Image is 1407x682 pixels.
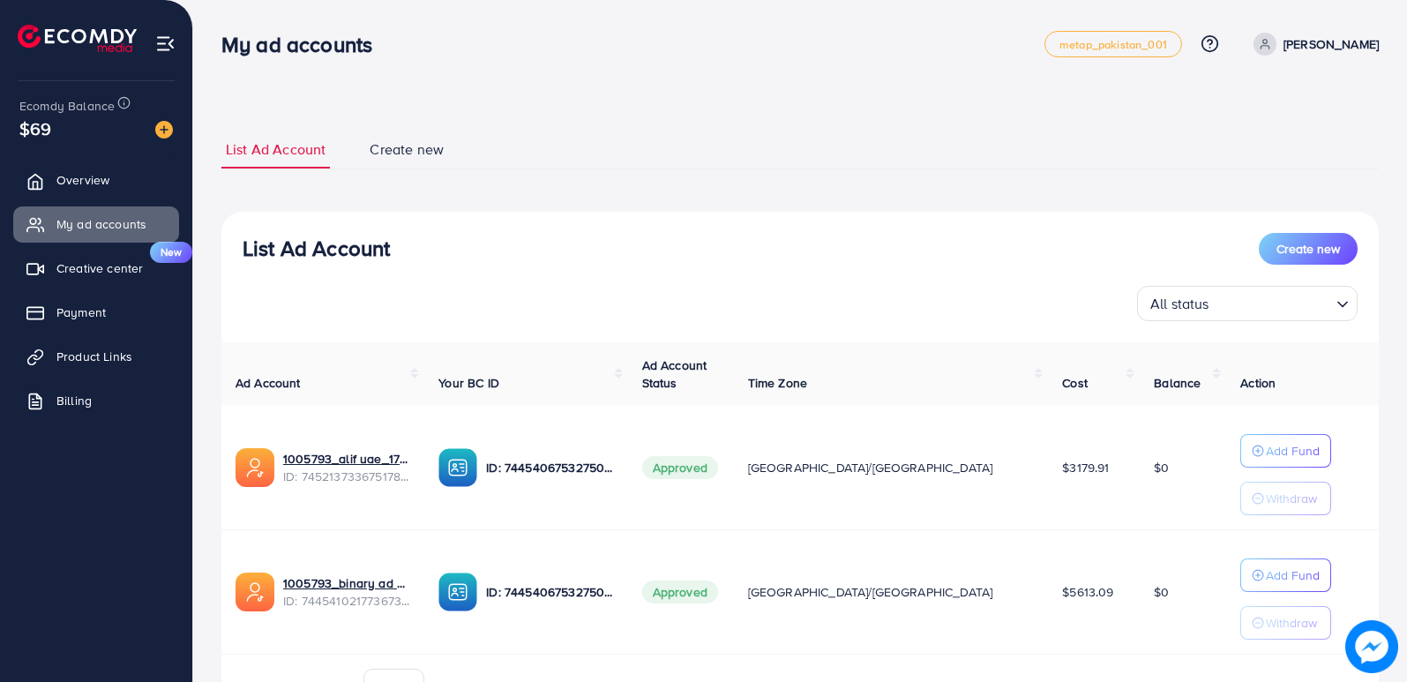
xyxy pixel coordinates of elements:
[1240,606,1331,640] button: Withdraw
[236,573,274,611] img: ic-ads-acc.e4c84228.svg
[56,215,146,233] span: My ad accounts
[1059,39,1167,50] span: metap_pakistan_001
[283,450,410,486] div: <span class='underline'>1005793_alif uae_1735085948322</span></br>7452137336751783937
[283,468,410,485] span: ID: 7452137336751783937
[1062,374,1088,392] span: Cost
[19,97,115,115] span: Ecomdy Balance
[236,374,301,392] span: Ad Account
[1276,240,1340,258] span: Create new
[1154,583,1169,601] span: $0
[1266,565,1320,586] p: Add Fund
[1215,288,1329,317] input: Search for option
[56,259,143,277] span: Creative center
[56,304,106,321] span: Payment
[1240,374,1276,392] span: Action
[13,383,179,418] a: Billing
[1147,291,1213,317] span: All status
[236,448,274,487] img: ic-ads-acc.e4c84228.svg
[438,374,499,392] span: Your BC ID
[13,251,179,286] a: Creative centerNew
[1266,612,1317,633] p: Withdraw
[1240,434,1331,468] button: Add Fund
[748,374,807,392] span: Time Zone
[1240,482,1331,515] button: Withdraw
[1154,374,1201,392] span: Balance
[243,236,390,261] h3: List Ad Account
[438,448,477,487] img: ic-ba-acc.ded83a64.svg
[13,206,179,242] a: My ad accounts
[1240,558,1331,592] button: Add Fund
[1137,286,1358,321] div: Search for option
[18,25,137,52] img: logo
[1062,583,1113,601] span: $5613.09
[1062,459,1109,476] span: $3179.91
[642,581,718,603] span: Approved
[283,450,410,468] a: 1005793_alif uae_1735085948322
[56,348,132,365] span: Product Links
[642,356,707,392] span: Ad Account Status
[1154,459,1169,476] span: $0
[748,459,993,476] span: [GEOGRAPHIC_DATA]/[GEOGRAPHIC_DATA]
[1345,620,1398,673] img: image
[56,392,92,409] span: Billing
[486,581,613,603] p: ID: 7445406753275019281
[642,456,718,479] span: Approved
[150,242,192,263] span: New
[13,162,179,198] a: Overview
[155,121,173,139] img: image
[221,32,386,57] h3: My ad accounts
[370,139,444,160] span: Create new
[283,592,410,610] span: ID: 7445410217736732673
[748,583,993,601] span: [GEOGRAPHIC_DATA]/[GEOGRAPHIC_DATA]
[155,34,176,54] img: menu
[1259,233,1358,265] button: Create new
[283,574,410,592] a: 1005793_binary ad account 1_1733519668386
[1284,34,1379,55] p: [PERSON_NAME]
[56,171,109,189] span: Overview
[486,457,613,478] p: ID: 7445406753275019281
[1044,31,1182,57] a: metap_pakistan_001
[1266,488,1317,509] p: Withdraw
[13,339,179,374] a: Product Links
[1266,440,1320,461] p: Add Fund
[13,295,179,330] a: Payment
[1246,33,1379,56] a: [PERSON_NAME]
[438,573,477,611] img: ic-ba-acc.ded83a64.svg
[226,139,326,160] span: List Ad Account
[19,116,51,141] span: $69
[283,574,410,611] div: <span class='underline'>1005793_binary ad account 1_1733519668386</span></br>7445410217736732673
